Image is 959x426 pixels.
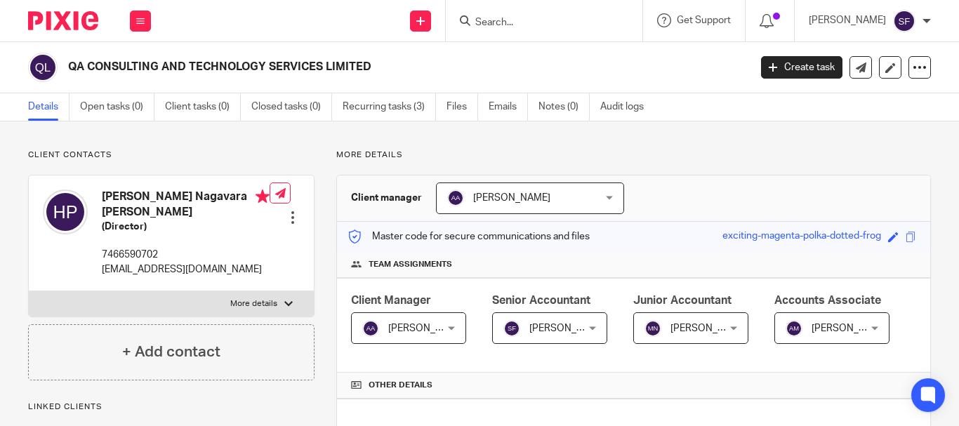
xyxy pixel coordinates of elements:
span: [PERSON_NAME] [388,324,465,333]
a: Recurring tasks (3) [343,93,436,121]
a: Files [447,93,478,121]
img: svg%3E [893,10,915,32]
input: Search [474,17,600,29]
img: svg%3E [503,320,520,337]
p: [EMAIL_ADDRESS][DOMAIN_NAME] [102,262,270,277]
p: 7466590702 [102,248,270,262]
i: Primary [256,189,270,204]
a: Client tasks (0) [165,93,241,121]
span: Get Support [677,15,731,25]
div: exciting-magenta-polka-dotted-frog [722,229,881,245]
img: svg%3E [644,320,661,337]
img: svg%3E [447,189,464,206]
span: Senior Accountant [492,295,590,306]
a: Details [28,93,70,121]
a: Audit logs [600,93,654,121]
h2: QA CONSULTING AND TECHNOLOGY SERVICES LIMITED [68,60,606,74]
span: Junior Accountant [633,295,732,306]
p: Master code for secure communications and files [348,229,590,244]
img: svg%3E [362,320,379,337]
h5: (Director) [102,220,270,234]
a: Notes (0) [538,93,590,121]
p: More details [336,149,931,161]
span: [PERSON_NAME] [473,193,550,203]
img: Pixie [28,11,98,30]
h4: + Add contact [122,341,220,363]
span: Other details [369,380,432,391]
img: svg%3E [43,189,88,234]
img: svg%3E [28,53,58,82]
h4: [PERSON_NAME] Nagavara [PERSON_NAME] [102,189,270,220]
p: [PERSON_NAME] [809,13,886,27]
span: [PERSON_NAME] [812,324,889,333]
p: Client contacts [28,149,315,161]
p: More details [230,298,277,309]
span: Client Manager [351,295,431,306]
img: svg%3E [786,320,802,337]
span: [PERSON_NAME] [670,324,748,333]
a: Closed tasks (0) [251,93,332,121]
p: Linked clients [28,401,315,413]
h3: Client manager [351,191,422,205]
span: [PERSON_NAME] [529,324,607,333]
span: Team assignments [369,259,452,270]
a: Emails [489,93,528,121]
a: Create task [761,56,842,79]
span: Accounts Associate [774,295,881,306]
a: Open tasks (0) [80,93,154,121]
